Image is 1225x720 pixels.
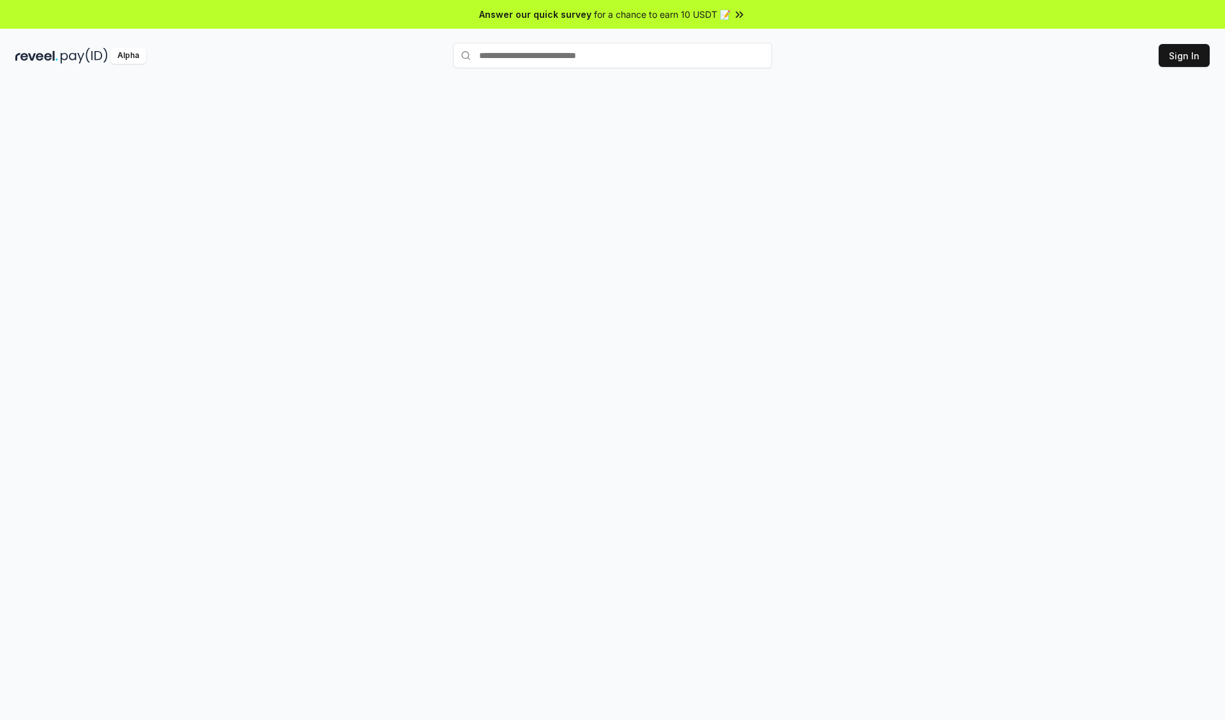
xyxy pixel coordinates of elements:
span: for a chance to earn 10 USDT 📝 [594,8,731,21]
button: Sign In [1159,44,1210,67]
div: Alpha [110,48,146,64]
span: Answer our quick survey [479,8,591,21]
img: pay_id [61,48,108,64]
img: reveel_dark [15,48,58,64]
